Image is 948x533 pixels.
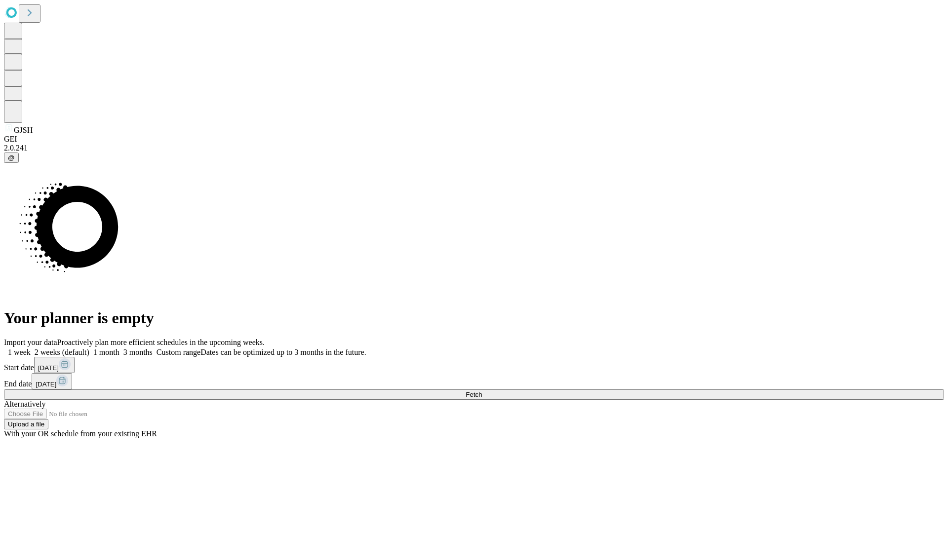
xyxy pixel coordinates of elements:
div: Start date [4,357,944,373]
span: @ [8,154,15,161]
div: End date [4,373,944,389]
div: 2.0.241 [4,144,944,152]
span: 2 weeks (default) [35,348,89,356]
button: @ [4,152,19,163]
span: Fetch [466,391,482,398]
span: [DATE] [38,364,59,372]
button: [DATE] [34,357,75,373]
span: Import your data [4,338,57,346]
span: GJSH [14,126,33,134]
h1: Your planner is empty [4,309,944,327]
span: With your OR schedule from your existing EHR [4,429,157,438]
button: Upload a file [4,419,48,429]
span: 3 months [123,348,153,356]
span: [DATE] [36,381,56,388]
span: 1 month [93,348,119,356]
button: Fetch [4,389,944,400]
span: Proactively plan more efficient schedules in the upcoming weeks. [57,338,265,346]
span: 1 week [8,348,31,356]
span: Dates can be optimized up to 3 months in the future. [200,348,366,356]
span: Alternatively [4,400,45,408]
span: Custom range [157,348,200,356]
button: [DATE] [32,373,72,389]
div: GEI [4,135,944,144]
